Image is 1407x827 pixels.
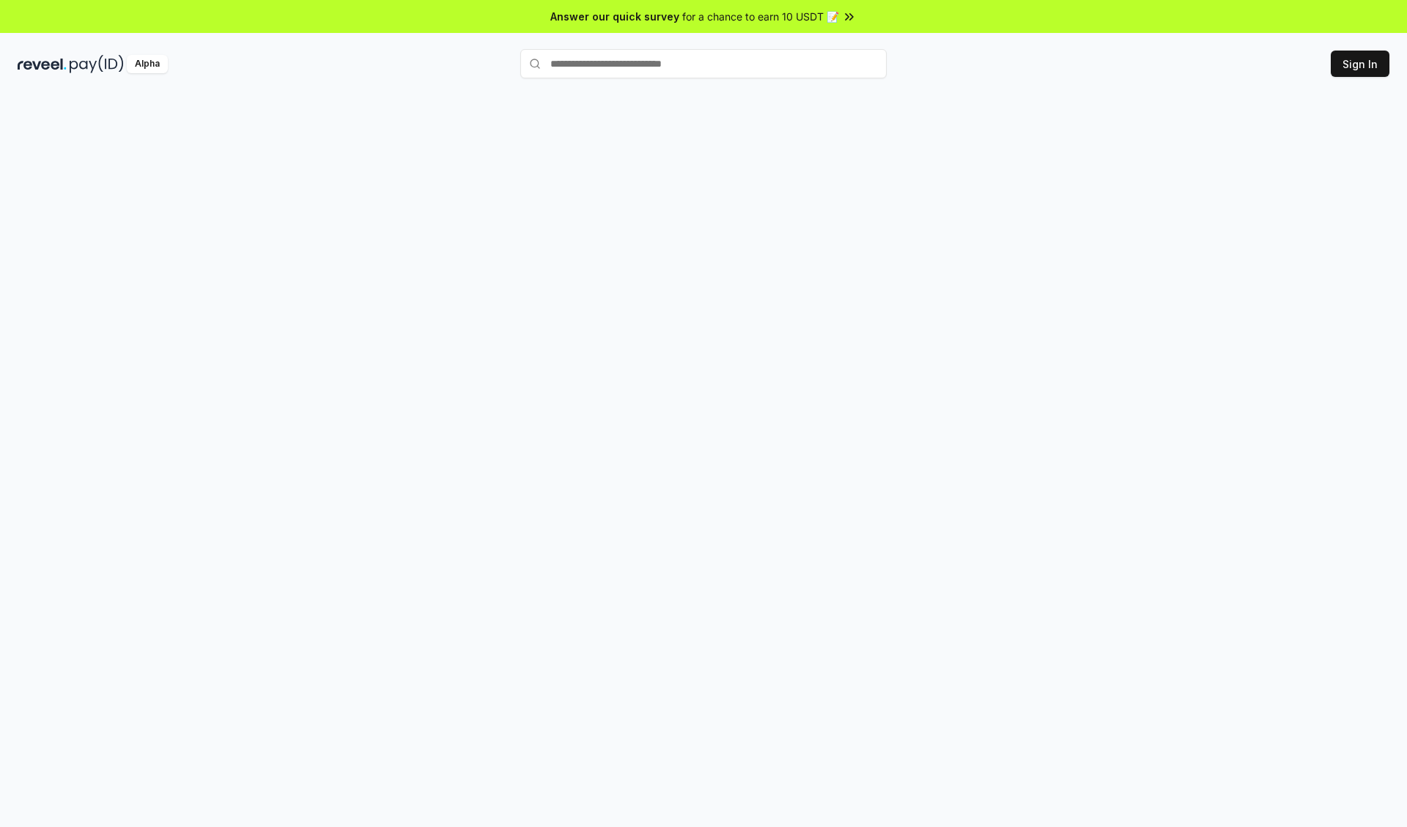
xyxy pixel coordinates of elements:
div: Alpha [127,55,168,73]
span: for a chance to earn 10 USDT 📝 [682,9,839,24]
button: Sign In [1331,51,1389,77]
img: reveel_dark [18,55,67,73]
span: Answer our quick survey [550,9,679,24]
img: pay_id [70,55,124,73]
